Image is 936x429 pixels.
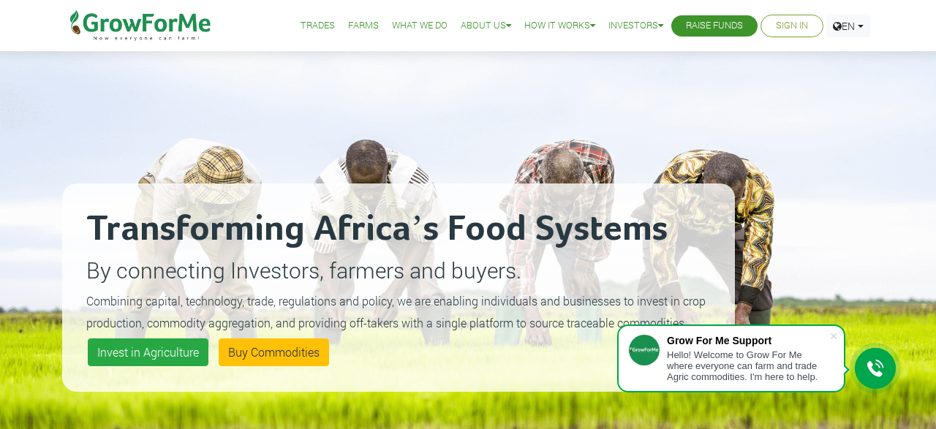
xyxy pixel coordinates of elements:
a: Buy Commodities [219,338,329,366]
a: Sign In [776,18,808,34]
a: What We Do [392,18,448,34]
a: Invest in Agriculture [88,338,208,366]
div: Grow For Me Support [667,335,829,346]
a: Raise Funds [686,18,743,34]
div: Hello! Welcome to Grow For Me where everyone can farm and trade Agric commodities. I'm here to help. [667,349,829,382]
a: Trades [301,18,335,34]
a: Farms [348,18,379,34]
a: EN [826,15,870,37]
a: About Us [461,18,511,34]
h2: Transforming Africa’s Food Systems [86,208,711,251]
a: How it Works [524,18,595,34]
a: Investors [608,18,663,34]
p: By connecting Investors, farmers and buyers. [86,254,711,286]
small: Combining capital, technology, trade, regulations and policy, we are enabling individuals and bus... [86,293,706,330]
